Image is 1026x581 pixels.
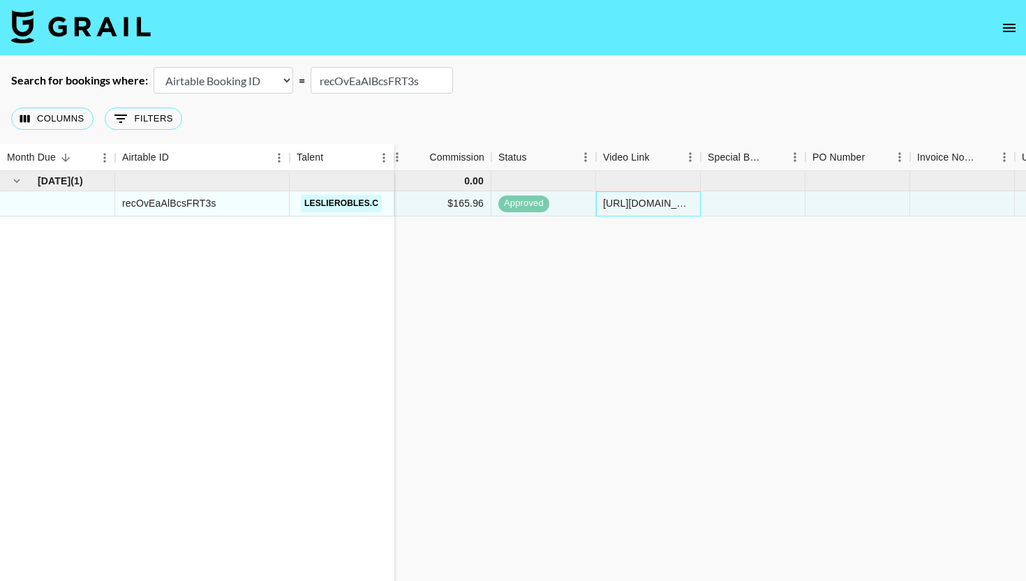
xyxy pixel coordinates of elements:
button: Menu [387,147,408,168]
a: leslierobles.c [301,195,382,212]
button: Show filters [105,108,182,130]
div: Airtable ID [122,144,169,171]
button: open drawer [995,14,1023,42]
span: [DATE] [38,174,70,188]
button: Menu [94,147,115,168]
button: Sort [527,147,547,167]
button: Sort [650,147,669,167]
div: recOvEaAlBcsFRT3s [122,196,216,210]
div: Special Booking Type [708,144,765,171]
button: Sort [974,147,994,167]
div: Video Link [596,144,701,171]
div: Talent [290,144,394,171]
button: Menu [785,147,805,168]
img: Grail Talent [11,10,151,43]
div: Invoice Notes [910,144,1015,171]
div: Airtable ID [115,144,290,171]
div: = [299,73,305,87]
div: Month Due [7,144,56,171]
button: Menu [269,147,290,168]
button: hide children [7,171,27,191]
div: https://www.tiktok.com/@leslierobles.c/video/7491414944840207659 [603,196,693,210]
div: Invoice Notes [917,144,974,171]
button: Menu [575,147,596,168]
button: Menu [680,147,701,168]
div: Video Link [603,144,650,171]
div: Talent [297,144,323,171]
button: Sort [323,148,343,168]
span: ( 1 ) [70,174,83,188]
div: Status [491,144,596,171]
div: Commission [387,144,491,171]
button: Sort [169,148,188,168]
div: Commission [429,144,484,171]
div: PO Number [812,144,865,171]
div: Status [498,144,527,171]
div: $165.96 [447,196,484,210]
div: 0.00 [464,174,484,188]
div: Search for bookings where: [11,73,148,87]
button: Menu [373,147,394,168]
button: Sort [56,148,75,168]
button: Select columns [11,108,94,130]
div: Special Booking Type [701,144,805,171]
button: Menu [994,147,1015,168]
button: Sort [865,147,884,167]
button: Sort [410,147,429,167]
button: Menu [889,147,910,168]
button: Sort [765,147,785,167]
div: PO Number [805,144,910,171]
span: approved [498,197,549,210]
